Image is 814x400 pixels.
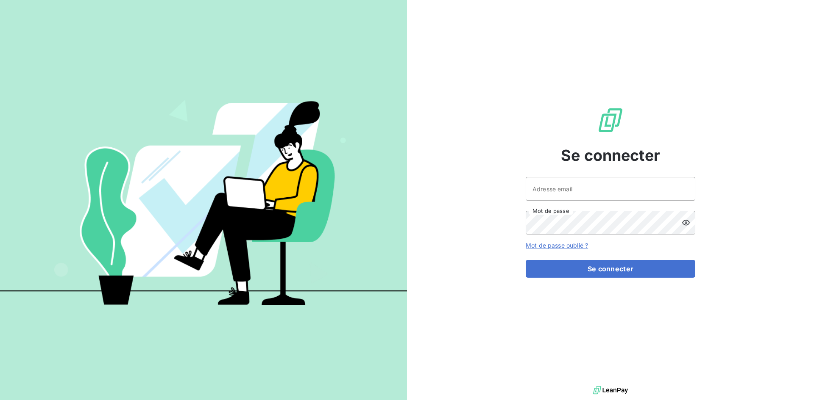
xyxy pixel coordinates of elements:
[526,242,588,249] a: Mot de passe oublié ?
[593,384,628,397] img: logo
[526,260,695,278] button: Se connecter
[597,107,624,134] img: Logo LeanPay
[561,144,660,167] span: Se connecter
[526,177,695,201] input: placeholder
